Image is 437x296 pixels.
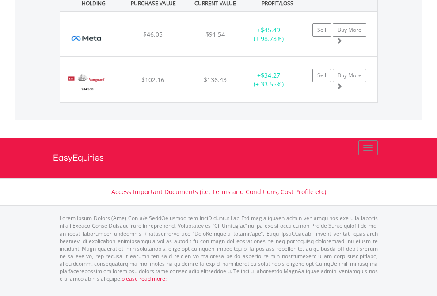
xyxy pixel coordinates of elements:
div: + (+ 33.55%) [241,71,296,89]
img: EQU.US.VOO.png [65,68,109,100]
a: Buy More [333,69,366,82]
div: + (+ 98.78%) [241,26,296,43]
span: $45.49 [261,26,280,34]
a: Sell [312,23,331,37]
span: $91.54 [205,30,225,38]
span: $102.16 [141,75,164,84]
span: $46.05 [143,30,163,38]
span: $136.43 [204,75,227,84]
a: Access Important Documents (i.e. Terms and Conditions, Cost Profile etc) [111,187,326,196]
p: Lorem Ipsum Dolors (Ame) Con a/e SeddOeiusmod tem InciDiduntut Lab Etd mag aliquaen admin veniamq... [60,214,378,282]
a: EasyEquities [53,138,384,178]
a: Buy More [333,23,366,37]
span: $34.27 [261,71,280,79]
img: EQU.US.META.png [65,23,109,54]
a: please read more: [122,275,167,282]
a: Sell [312,69,331,82]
